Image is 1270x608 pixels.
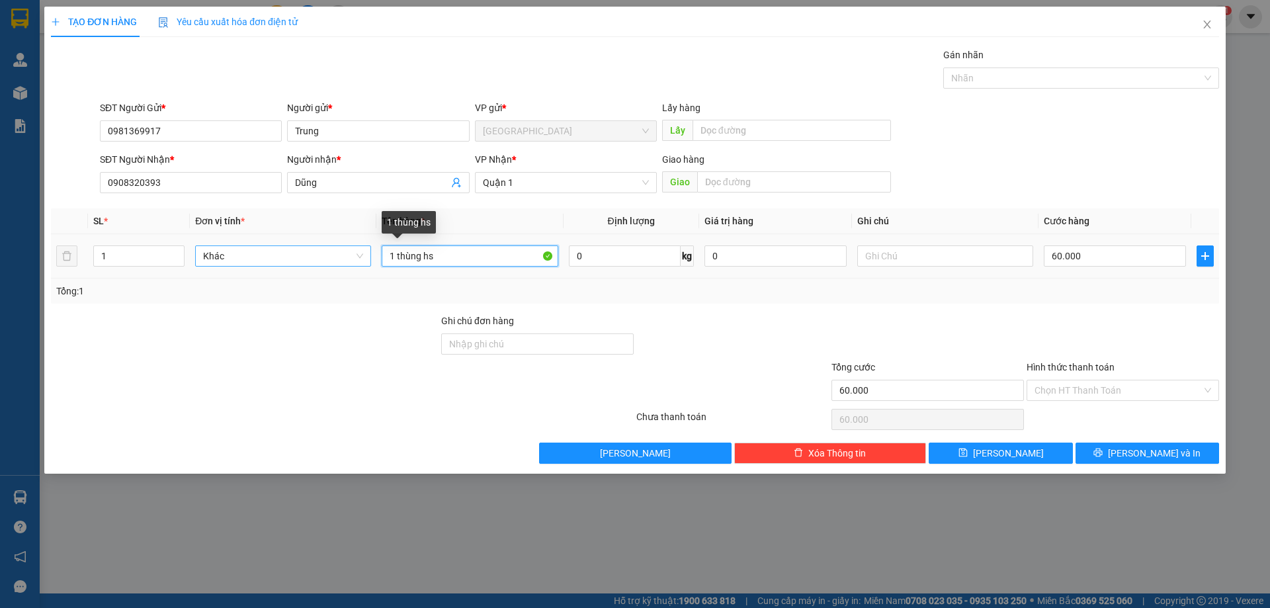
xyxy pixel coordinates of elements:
span: Giá trị hàng [704,216,753,226]
img: icon [158,17,169,28]
span: Xóa Thông tin [808,446,866,460]
div: Người gửi [287,101,469,115]
input: Ghi chú đơn hàng [441,333,634,355]
button: [PERSON_NAME] [539,443,732,464]
span: [PERSON_NAME] và In [1108,446,1201,460]
label: Hình thức thanh toán [1027,362,1115,372]
span: TẠO ĐƠN HÀNG [51,17,137,27]
span: plus [1197,251,1213,261]
span: printer [1093,448,1103,458]
input: 0 [704,245,847,267]
button: save[PERSON_NAME] [929,443,1072,464]
input: Dọc đường [697,171,891,193]
button: printer[PERSON_NAME] và In [1076,443,1219,464]
input: VD: Bàn, Ghế [382,245,558,267]
span: Đơn vị tính [195,216,245,226]
span: SL [93,216,104,226]
span: Giao hàng [662,154,704,165]
button: Close [1189,7,1226,44]
span: delete [794,448,803,458]
span: VP Nhận [475,154,512,165]
div: SĐT Người Nhận [100,152,282,167]
span: kg [681,245,694,267]
label: Ghi chú đơn hàng [441,316,514,326]
input: Dọc đường [693,120,891,141]
span: Nha Trang [483,121,649,141]
span: [PERSON_NAME] [600,446,671,460]
div: 1 thùng hs [382,211,436,234]
label: Gán nhãn [943,50,984,60]
span: Định lượng [608,216,655,226]
span: close [1202,19,1212,30]
span: Cước hàng [1044,216,1089,226]
span: Lấy hàng [662,103,700,113]
span: Khác [203,246,363,266]
div: SĐT Người Gửi [100,101,282,115]
span: Yêu cầu xuất hóa đơn điện tử [158,17,298,27]
div: VP gửi [475,101,657,115]
div: Chưa thanh toán [635,410,830,433]
span: [PERSON_NAME] [973,446,1044,460]
span: Quận 1 [483,173,649,193]
th: Ghi chú [852,208,1038,234]
span: plus [51,17,60,26]
div: Người nhận [287,152,469,167]
input: Ghi Chú [857,245,1033,267]
span: Lấy [662,120,693,141]
span: save [958,448,968,458]
button: deleteXóa Thông tin [734,443,927,464]
span: user-add [451,177,462,188]
button: plus [1197,245,1214,267]
span: Giao [662,171,697,193]
span: Tổng cước [831,362,875,372]
button: delete [56,245,77,267]
div: Tổng: 1 [56,284,490,298]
